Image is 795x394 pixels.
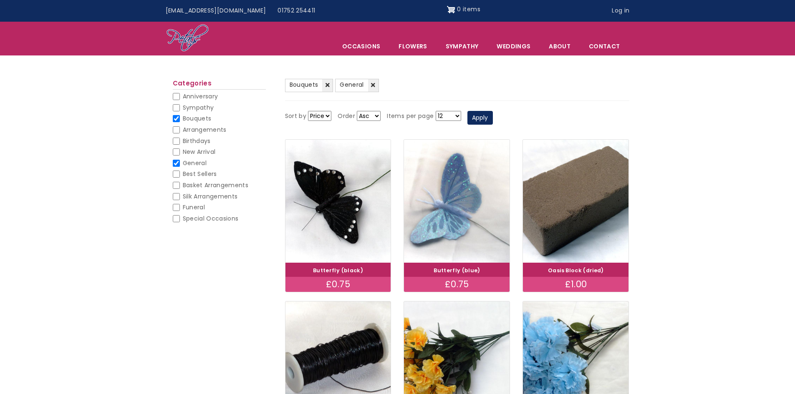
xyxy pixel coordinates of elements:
h2: Categories [173,80,266,90]
img: Home [166,24,209,53]
a: Shopping cart 0 items [447,3,480,16]
a: Butterfly (black) [313,267,363,274]
span: Occasions [333,38,389,55]
a: Contact [580,38,628,55]
span: Basket Arrangements [183,181,249,189]
label: Order [338,111,355,121]
label: Items per page [387,111,434,121]
a: [EMAIL_ADDRESS][DOMAIN_NAME] [160,3,272,19]
label: Sort by [285,111,306,121]
a: Oasis Block (dried) [548,267,604,274]
img: Butterfly (blue) [404,140,510,263]
span: Weddings [488,38,539,55]
span: Special Occasions [183,214,239,223]
span: 0 items [457,5,480,13]
span: Best Sellers [183,170,217,178]
a: About [540,38,579,55]
span: Funeral [183,203,205,211]
a: General [335,79,379,92]
a: Log in [606,3,635,19]
img: Butterfly (black) [285,140,391,263]
a: Flowers [390,38,436,55]
span: Bouquets [290,80,318,89]
span: General [340,80,363,89]
span: General [183,159,207,167]
span: New Arrival [183,148,216,156]
div: £0.75 [404,277,510,292]
a: Bouquets [285,79,333,92]
span: Anniversary [183,92,218,100]
a: 01752 254411 [272,3,321,19]
span: Silk Arrangements [183,192,238,201]
span: Sympathy [183,103,214,112]
img: Oasis Block (dried) [523,140,628,263]
div: £1.00 [523,277,628,292]
span: Arrangements [183,125,227,134]
a: Butterfly (blue) [434,267,480,274]
div: £0.75 [285,277,391,292]
a: Sympathy [437,38,487,55]
button: Apply [467,111,493,125]
img: Shopping cart [447,3,455,16]
span: Bouquets [183,114,212,123]
span: Birthdays [183,137,211,145]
